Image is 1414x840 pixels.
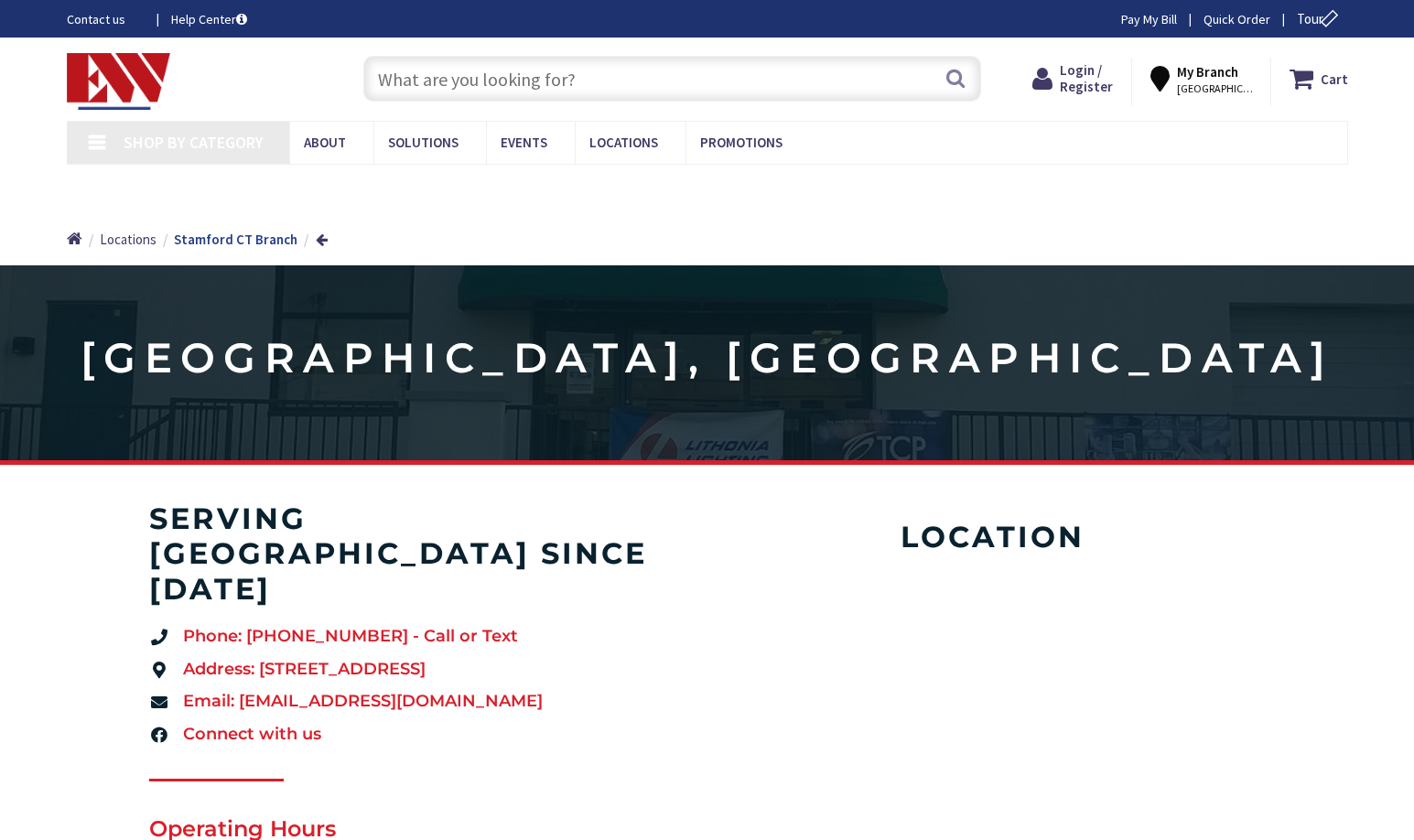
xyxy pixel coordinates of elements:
h4: serving [GEOGRAPHIC_DATA] since [DATE] [149,501,689,607]
span: Shop By Category [124,132,264,153]
strong: Stamford CT Branch [174,231,297,248]
a: Help Center [171,10,247,28]
span: Address: [STREET_ADDRESS] [178,658,426,682]
span: Events [501,134,547,151]
a: Phone: [PHONE_NUMBER] - Call or Text [149,625,689,649]
strong: My Branch [1177,63,1238,81]
span: Phone: [PHONE_NUMBER] - Call or Text [178,625,518,649]
a: Locations [100,230,157,249]
a: Address: [STREET_ADDRESS] [149,658,689,682]
span: About [304,134,346,151]
a: Cart [1290,62,1348,95]
strong: Cart [1321,62,1348,95]
a: Contact us [67,10,142,28]
span: Connect with us [178,723,321,747]
span: Email: [EMAIL_ADDRESS][DOMAIN_NAME] [178,690,543,714]
h4: Location [743,520,1243,555]
span: Locations [100,231,157,248]
a: Connect with us [149,723,689,747]
a: Login / Register [1032,62,1113,95]
span: Promotions [700,134,783,151]
span: Locations [589,134,658,151]
img: Electrical Wholesalers, Inc. [67,53,171,110]
a: Pay My Bill [1121,10,1177,28]
span: [GEOGRAPHIC_DATA], [GEOGRAPHIC_DATA] [1177,81,1255,96]
a: Quick Order [1204,10,1270,28]
span: Tour [1297,10,1344,27]
span: Login / Register [1060,61,1113,95]
input: What are you looking for? [363,56,981,102]
div: My Branch [GEOGRAPHIC_DATA], [GEOGRAPHIC_DATA] [1150,62,1253,95]
span: Solutions [388,134,459,151]
a: Email: [EMAIL_ADDRESS][DOMAIN_NAME] [149,690,689,714]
